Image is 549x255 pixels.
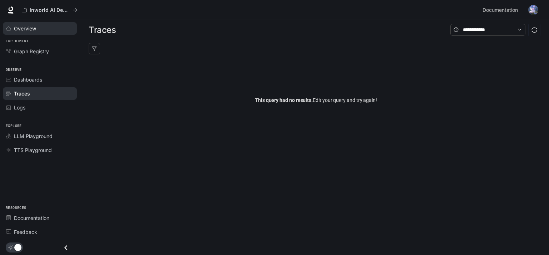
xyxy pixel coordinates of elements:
img: User avatar [528,5,538,15]
a: Documentation [3,212,77,224]
a: Logs [3,101,77,114]
button: All workspaces [19,3,81,17]
a: Graph Registry [3,45,77,58]
span: Traces [14,90,30,97]
h1: Traces [89,23,116,37]
span: sync [531,27,537,33]
span: Edit your query and try again! [255,96,377,104]
a: Documentation [480,3,523,17]
a: Dashboards [3,73,77,86]
span: Overview [14,25,36,32]
span: Feedback [14,228,37,236]
span: LLM Playground [14,132,53,140]
span: Dashboards [14,76,42,83]
a: Overview [3,22,77,35]
a: Traces [3,87,77,100]
span: Documentation [14,214,49,222]
a: LLM Playground [3,130,77,142]
span: Graph Registry [14,48,49,55]
span: Dark mode toggle [14,243,21,251]
p: Inworld AI Demos [30,7,70,13]
a: Feedback [3,226,77,238]
button: User avatar [526,3,540,17]
span: Documentation [483,6,518,15]
button: Close drawer [58,240,74,255]
a: TTS Playground [3,144,77,156]
span: This query had no results. [255,97,313,103]
span: Logs [14,104,25,111]
span: TTS Playground [14,146,52,154]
